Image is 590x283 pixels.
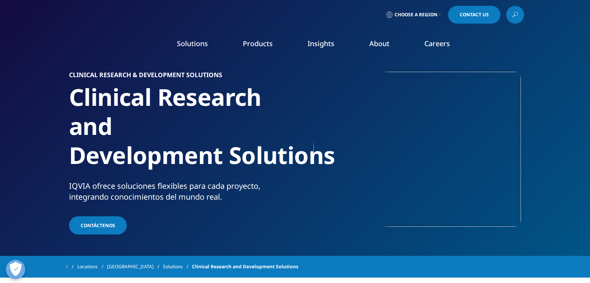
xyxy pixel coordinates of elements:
a: Contáctenos [69,216,127,235]
button: Abrir preferencias [6,260,25,279]
h6: Clinical Research & Development Solutions [69,72,292,83]
img: 011_doctors-meeting-with-businesspeople.jpg [313,72,521,227]
a: Insights [308,39,334,48]
a: Products [243,39,273,48]
a: Solutions [163,260,192,274]
a: Careers [424,39,450,48]
h1: Clinical Research and Development Solutions [69,83,292,181]
div: IQVIA ofrece soluciones flexibles para cada proyecto, integrando conocimientos del mundo real. [69,181,292,202]
a: Locations [77,260,107,274]
a: About [369,39,389,48]
a: Solutions [177,39,208,48]
nav: Primary [131,27,524,64]
a: Contact Us [448,6,500,24]
span: Contáctenos [81,222,115,229]
span: Clinical Research and Development Solutions [192,260,298,274]
span: Contact Us [460,12,489,17]
a: [GEOGRAPHIC_DATA] [107,260,163,274]
span: Choose a Region [394,12,438,18]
